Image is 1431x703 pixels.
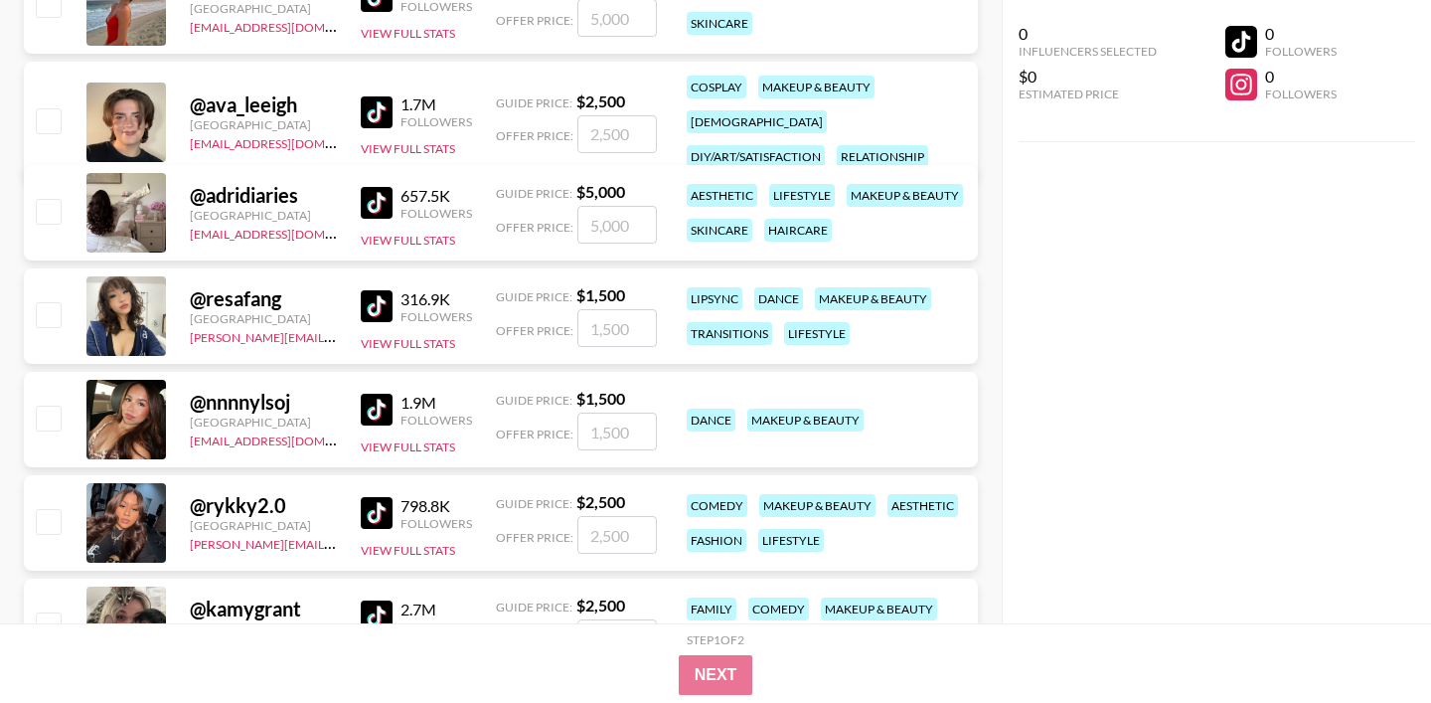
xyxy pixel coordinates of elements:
[754,287,803,310] div: dance
[496,600,572,615] span: Guide Price:
[887,494,958,517] div: aesthetic
[190,518,337,533] div: [GEOGRAPHIC_DATA]
[190,597,337,621] div: @ kamygrant
[190,390,337,415] div: @ nnnnylsoj
[687,184,757,207] div: aesthetic
[687,110,827,133] div: [DEMOGRAPHIC_DATA]
[1332,604,1407,679] iframe: Drift Widget Chat Controller
[190,493,337,518] div: @ rykky2.0
[687,632,744,647] div: Step 1 of 2
[400,600,472,619] div: 2.7M
[496,496,572,511] span: Guide Price:
[687,409,735,432] div: dance
[577,115,657,153] input: 2,500
[190,132,390,151] a: [EMAIL_ADDRESS][DOMAIN_NAME]
[577,309,657,347] input: 1,500
[847,184,963,207] div: makeup & beauty
[496,323,573,338] span: Offer Price:
[400,516,472,531] div: Followers
[1019,87,1157,101] div: Estimated Price
[190,183,337,208] div: @ adridiaries
[769,184,835,207] div: lifestyle
[496,128,573,143] span: Offer Price:
[190,430,390,448] a: [EMAIL_ADDRESS][DOMAIN_NAME]
[1265,24,1337,44] div: 0
[576,91,625,110] strong: $ 2,500
[821,598,937,620] div: makeup & beauty
[687,598,736,620] div: family
[361,336,455,351] button: View Full Stats
[687,145,825,168] div: diy/art/satisfaction
[496,427,573,441] span: Offer Price:
[679,655,753,695] button: Next
[190,208,337,223] div: [GEOGRAPHIC_DATA]
[190,16,390,35] a: [EMAIL_ADDRESS][DOMAIN_NAME]
[815,287,931,310] div: makeup & beauty
[577,516,657,554] input: 2,500
[361,290,393,322] img: TikTok
[577,619,657,657] input: 2,500
[1265,87,1337,101] div: Followers
[687,494,747,517] div: comedy
[576,596,625,615] strong: $ 2,500
[576,285,625,304] strong: $ 1,500
[361,543,455,558] button: View Full Stats
[361,187,393,219] img: TikTok
[496,289,572,304] span: Guide Price:
[400,206,472,221] div: Followers
[496,220,573,235] span: Offer Price:
[747,409,864,432] div: makeup & beauty
[784,322,850,345] div: lifestyle
[400,186,472,206] div: 657.5K
[190,92,337,117] div: @ ava_leeigh
[190,533,484,552] a: [PERSON_NAME][EMAIL_ADDRESS][DOMAIN_NAME]
[190,415,337,430] div: [GEOGRAPHIC_DATA]
[361,497,393,529] img: TikTok
[687,12,752,35] div: skincare
[577,413,657,450] input: 1,500
[190,286,337,311] div: @ resafang
[1265,44,1337,59] div: Followers
[190,311,337,326] div: [GEOGRAPHIC_DATA]
[687,287,742,310] div: lipsync
[496,393,572,408] span: Guide Price:
[400,309,472,324] div: Followers
[576,389,625,408] strong: $ 1,500
[687,76,746,98] div: cosplay
[400,289,472,309] div: 316.9K
[496,530,573,545] span: Offer Price:
[687,529,746,552] div: fashion
[1019,24,1157,44] div: 0
[759,494,875,517] div: makeup & beauty
[496,95,572,110] span: Guide Price:
[1265,67,1337,87] div: 0
[400,496,472,516] div: 798.8K
[837,145,928,168] div: relationship
[577,206,657,244] input: 5,000
[190,223,390,242] a: [EMAIL_ADDRESS][DOMAIN_NAME]
[400,94,472,114] div: 1.7M
[758,529,824,552] div: lifestyle
[764,219,832,242] div: haircare
[687,322,772,345] div: transitions
[190,117,337,132] div: [GEOGRAPHIC_DATA]
[361,96,393,128] img: TikTok
[496,186,572,201] span: Guide Price:
[190,1,337,16] div: [GEOGRAPHIC_DATA]
[400,114,472,129] div: Followers
[190,326,484,345] a: [PERSON_NAME][EMAIL_ADDRESS][DOMAIN_NAME]
[400,393,472,413] div: 1.9M
[687,219,752,242] div: skincare
[758,76,874,98] div: makeup & beauty
[576,182,625,201] strong: $ 5,000
[748,598,809,620] div: comedy
[400,413,472,428] div: Followers
[361,233,455,248] button: View Full Stats
[400,619,472,634] div: Followers
[1019,67,1157,87] div: $0
[361,601,393,632] img: TikTok
[496,13,573,28] span: Offer Price:
[361,141,455,156] button: View Full Stats
[361,394,393,426] img: TikTok
[576,492,625,511] strong: $ 2,500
